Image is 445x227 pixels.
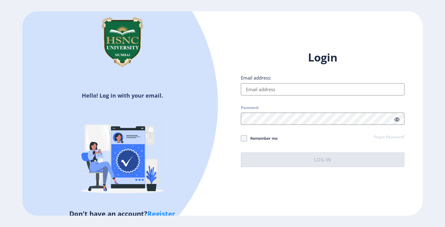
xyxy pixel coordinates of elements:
[374,135,404,140] a: Forgot Password?
[27,209,218,218] h5: Don't have an account?
[241,152,404,167] button: Log In
[69,102,176,209] img: Verified-rafiki.svg
[147,209,175,218] a: Register
[241,75,271,81] label: Email address:
[241,50,404,65] h1: Login
[241,105,259,110] label: Password:
[247,135,277,142] span: Remember me
[241,83,404,95] input: Email address
[92,11,153,73] img: hsnc.png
